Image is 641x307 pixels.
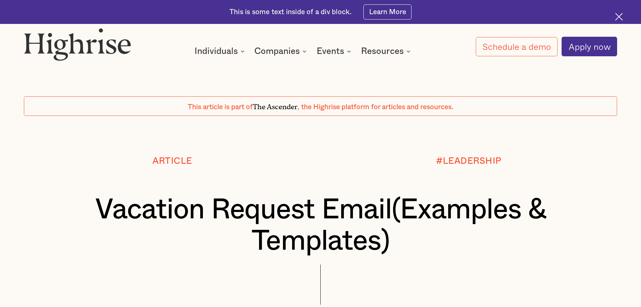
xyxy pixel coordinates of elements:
div: Resources [361,47,404,55]
h1: Vacation Request Email(Examples & Templates) [49,194,593,257]
div: Companies [254,47,300,55]
img: Cross icon [615,13,623,21]
div: Individuals [194,47,247,55]
span: This article is part of [188,103,253,111]
div: Individuals [194,47,238,55]
a: Learn More [363,4,412,20]
div: Events [317,47,353,55]
div: Companies [254,47,309,55]
div: Article [152,156,192,166]
div: This is some text inside of a div block. [229,7,351,17]
img: Highrise logo [24,28,131,60]
span: The Ascender [253,101,297,109]
div: Resources [361,47,413,55]
a: Apply now [562,37,617,56]
span: , the Highrise platform for articles and resources. [297,103,453,111]
a: Schedule a demo [476,37,558,56]
div: #LEADERSHIP [436,156,501,166]
div: Events [317,47,344,55]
